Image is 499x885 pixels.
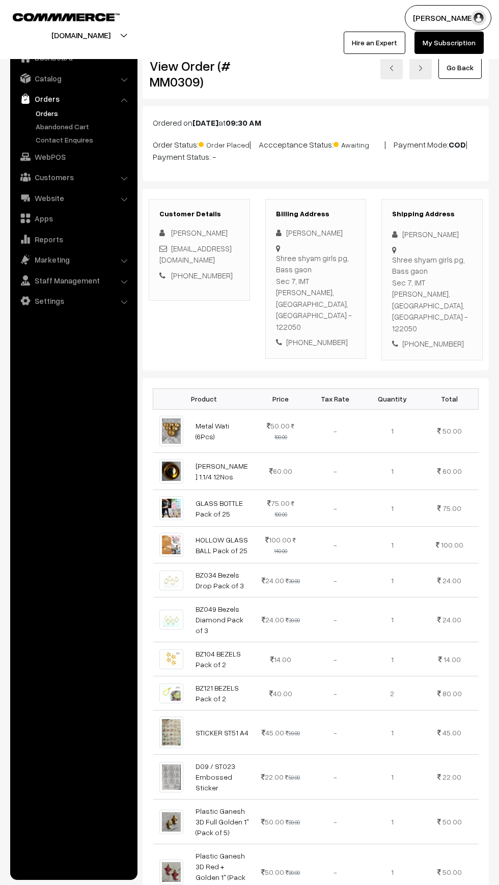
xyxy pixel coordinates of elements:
span: 1 [391,576,394,585]
img: 1701773167018-279142086.png [159,533,183,557]
span: 40.00 [269,689,292,698]
span: 50.00 [442,868,462,876]
span: 100.00 [441,540,463,549]
a: BZ034 Bezels Drop Pack of 3 [196,570,244,590]
a: Abandoned Cart [33,121,134,132]
a: D09 / ST023 Embossed Sticker [196,762,235,792]
strike: 90.00 [286,730,300,736]
img: 1719641169304-707836471.png [159,762,183,792]
img: WhatsApp Image 2025-07-15 at 6.37.06 PM.jpeg [159,810,183,834]
a: Catalog [13,69,134,88]
h3: Shipping Address [392,210,472,218]
img: COMMMERCE [13,13,120,21]
span: 45.00 [442,728,461,737]
span: 60.00 [442,467,462,475]
img: img-20240219-wa0024-1708361145881-mouldmarket.jpg [159,570,183,590]
a: My Subscription [414,32,484,54]
h3: Customer Details [159,210,239,218]
span: 50.00 [267,421,290,430]
div: [PERSON_NAME] [392,229,472,240]
span: 14.00 [270,655,291,664]
a: COMMMERCE [13,10,102,22]
p: Ordered on at [153,117,479,129]
a: Metal Wati (6Pcs) [196,421,229,441]
a: [PHONE_NUMBER] [171,271,233,280]
span: 22.00 [261,773,284,781]
div: [PERSON_NAME] [276,227,356,239]
th: Price [255,388,307,409]
a: BZ104 BEZELS Pack of 2 [196,649,241,669]
img: right-arrow.png [418,65,424,71]
span: 22.00 [442,773,461,781]
span: 50.00 [442,426,462,435]
span: 1 [391,655,394,664]
strike: 100.00 [274,500,294,518]
a: Orders [33,108,134,119]
span: 2 [390,689,394,698]
span: 1 [391,817,394,826]
span: 24.00 [262,615,284,624]
span: 75.00 [442,504,461,512]
td: - [307,563,364,597]
div: [PHONE_NUMBER] [276,336,356,348]
td: - [307,409,364,452]
a: [PERSON_NAME] 1.1/4 12Nos [196,462,248,481]
a: HOLLOW GLASS BALL Pack of 25 [196,535,248,555]
a: Staff Management [13,271,134,290]
a: Plastic Ganesh 3D Full Golden 1" (Pack of 5) [196,807,249,837]
span: 1 [391,615,394,624]
p: Order Status: | Accceptance Status: | Payment Mode: | Payment Status: - [153,137,479,163]
span: 45.00 [262,728,284,737]
span: 100.00 [265,535,291,544]
span: 14.00 [443,655,461,664]
a: Customers [13,168,134,186]
span: 1 [391,773,394,781]
span: 50.00 [261,817,284,826]
img: user [471,10,486,25]
span: 50.00 [442,817,462,826]
h2: View Order (# MM0309) [150,58,250,90]
span: 75.00 [267,499,290,507]
b: 09:30 AM [226,118,261,128]
a: Orders [13,90,134,108]
strike: 80.00 [286,869,300,876]
a: Apps [13,209,134,227]
img: 1708760582825-597693366.png [159,649,183,669]
span: 1 [391,728,394,737]
img: 1708760598984-581735837.png [159,683,183,703]
strike: 100.00 [274,423,295,440]
a: Reports [13,230,134,248]
th: Quantity [364,388,421,409]
strike: 80.00 [286,819,300,825]
a: Settings [13,292,134,310]
b: COD [449,139,466,150]
span: 80.00 [442,689,462,698]
a: BZ121 BEZELS Pack of 2 [196,683,239,703]
b: [DATE] [192,118,218,128]
strike: 50.00 [285,774,300,781]
td: - [307,527,364,563]
a: Marketing [13,250,134,269]
span: 24.00 [442,576,461,585]
span: 24.00 [442,615,461,624]
span: 1 [391,467,394,475]
td: - [307,710,364,755]
a: [EMAIL_ADDRESS][DOMAIN_NAME] [159,244,232,265]
td: - [307,755,364,800]
span: 1 [391,426,394,435]
td: - [307,597,364,642]
img: img-20240219-wa0038-1708361145885-mouldmarket.jpg [159,610,183,630]
td: - [307,452,364,490]
a: Hire an Expert [344,32,405,54]
a: Website [13,189,134,207]
strike: 30.00 [286,617,300,623]
div: Shree shyam girls pg, Bass gaon Sec 7, IMT [PERSON_NAME], [GEOGRAPHIC_DATA], [GEOGRAPHIC_DATA] - ... [392,254,472,334]
button: [DOMAIN_NAME] [16,22,146,48]
td: - [307,676,364,710]
span: 1 [391,868,394,876]
td: - [307,642,364,676]
span: 1 [391,504,394,512]
img: left-arrow.png [389,65,395,71]
td: - [307,490,364,527]
strike: 30.00 [286,578,300,584]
